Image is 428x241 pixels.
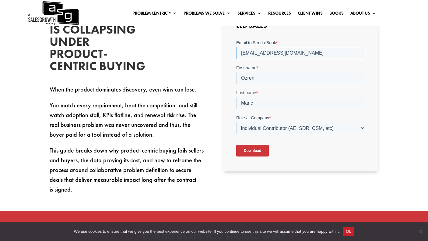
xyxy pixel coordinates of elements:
[237,11,261,18] a: Services
[184,11,231,18] a: Problems We Solve
[50,146,205,194] p: This guide breaks down why product-centric buying fails sellers and buyers, the data proving its ...
[350,11,376,18] a: About Us
[417,228,423,235] span: No
[50,85,205,100] p: When the product dominates discovery, even wins can lose.
[268,11,291,18] a: Resources
[343,227,354,236] button: Ok
[50,100,205,146] p: You match every requirement, beat the competition, and still watch adoption stall, KPIs flatline,...
[329,11,344,18] a: Books
[298,11,323,18] a: Client Wins
[132,11,177,18] a: Problem Centric™
[236,40,365,162] iframe: Form 0
[74,228,340,235] span: We use cookies to ensure that we give you the best experience on our website. If you continue to ...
